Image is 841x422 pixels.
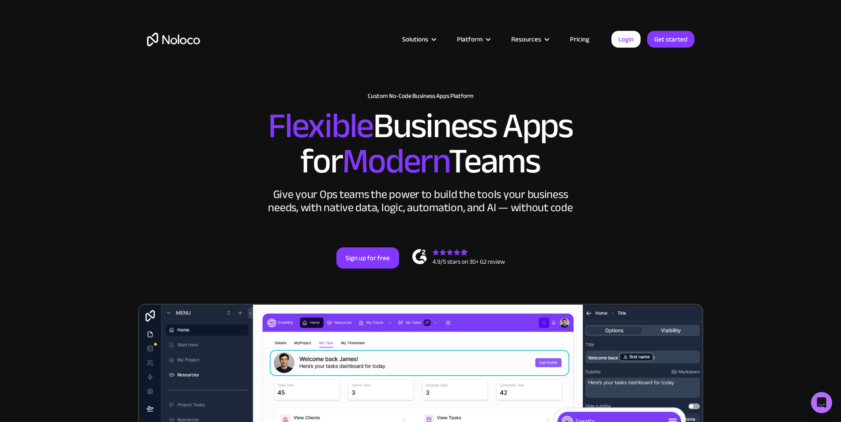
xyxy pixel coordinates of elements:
[268,93,373,159] span: Flexible
[336,247,399,269] a: Sign up for free
[391,34,446,45] div: Solutions
[147,108,694,179] h2: Business Apps for Teams
[611,31,641,48] a: Login
[147,93,694,100] h1: Custom No-Code Business Apps Platform
[811,392,832,413] div: Open Intercom Messenger
[266,188,575,214] div: Give your Ops teams the power to build the tools your business needs, with native data, logic, au...
[342,128,449,194] span: Modern
[559,34,600,45] a: Pricing
[446,34,500,45] div: Platform
[511,34,541,45] div: Resources
[500,34,559,45] div: Resources
[147,33,200,46] a: home
[457,34,483,45] div: Platform
[402,34,428,45] div: Solutions
[647,31,694,48] a: Get started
